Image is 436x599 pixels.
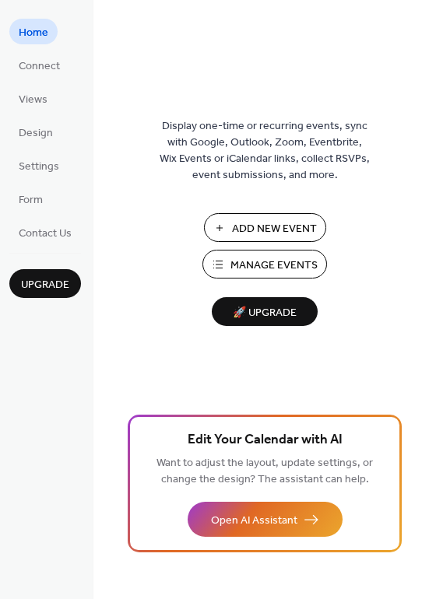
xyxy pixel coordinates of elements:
[19,92,47,108] span: Views
[19,125,53,142] span: Design
[9,219,81,245] a: Contact Us
[19,159,59,175] span: Settings
[9,186,52,212] a: Form
[202,250,327,278] button: Manage Events
[9,152,69,178] a: Settings
[204,213,326,242] button: Add New Event
[232,221,317,237] span: Add New Event
[188,502,343,537] button: Open AI Assistant
[19,192,43,208] span: Form
[19,58,60,75] span: Connect
[21,277,69,293] span: Upgrade
[221,303,308,324] span: 🚀 Upgrade
[19,25,48,41] span: Home
[212,297,318,326] button: 🚀 Upgrade
[156,453,373,490] span: Want to adjust the layout, update settings, or change the design? The assistant can help.
[9,86,57,111] a: Views
[188,429,343,451] span: Edit Your Calendar with AI
[19,226,72,242] span: Contact Us
[9,269,81,298] button: Upgrade
[9,119,62,145] a: Design
[211,513,297,529] span: Open AI Assistant
[9,52,69,78] a: Connect
[160,118,370,184] span: Display one-time or recurring events, sync with Google, Outlook, Zoom, Eventbrite, Wix Events or ...
[230,257,318,274] span: Manage Events
[9,19,58,44] a: Home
